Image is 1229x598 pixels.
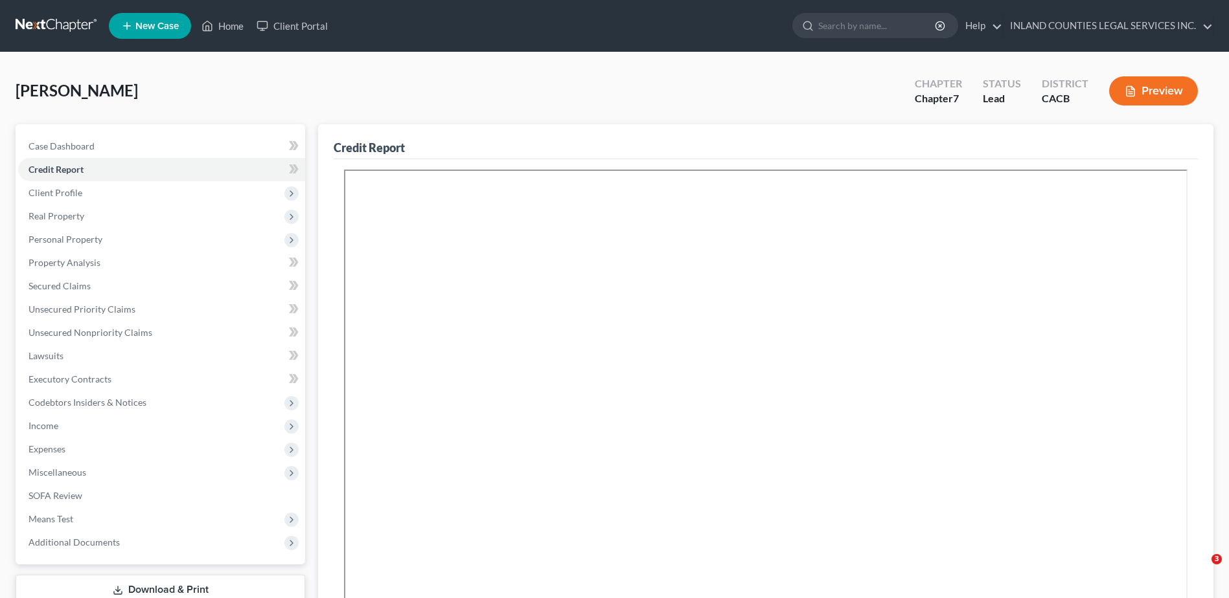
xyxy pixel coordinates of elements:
span: Lawsuits [29,350,63,361]
div: Chapter [915,91,962,106]
a: Credit Report [18,158,305,181]
span: Personal Property [29,234,102,245]
a: INLAND COUNTIES LEGAL SERVICES INC. [1004,14,1213,38]
div: Chapter [915,76,962,91]
input: Search by name... [818,14,937,38]
span: Case Dashboard [29,140,95,151]
span: Unsecured Nonpriority Claims [29,327,152,338]
span: New Case [135,21,179,31]
span: Codebtors Insiders & Notices [29,397,146,408]
a: SOFA Review [18,484,305,507]
a: Lawsuits [18,344,305,368]
div: Status [983,76,1021,91]
a: Help [959,14,1002,38]
span: Expenses [29,443,65,454]
span: Miscellaneous [29,467,86,478]
span: Credit Report [29,164,84,175]
a: Unsecured Nonpriority Claims [18,321,305,344]
div: District [1042,76,1088,91]
span: Property Analysis [29,257,100,268]
span: Unsecured Priority Claims [29,304,135,315]
a: Property Analysis [18,251,305,274]
span: Additional Documents [29,537,120,548]
div: Lead [983,91,1021,106]
span: SOFA Review [29,490,82,501]
a: Client Portal [250,14,334,38]
a: Secured Claims [18,274,305,298]
iframe: Intercom live chat [1185,554,1216,585]
span: Executory Contracts [29,373,111,384]
span: Secured Claims [29,280,91,291]
div: CACB [1042,91,1088,106]
span: Income [29,420,58,431]
div: Credit Report [334,140,405,155]
a: Unsecured Priority Claims [18,298,305,321]
a: Case Dashboard [18,135,305,158]
span: [PERSON_NAME] [16,81,138,100]
a: Home [195,14,250,38]
span: Client Profile [29,187,82,198]
span: Means Test [29,513,73,524]
span: 3 [1212,554,1222,564]
span: 7 [953,92,959,104]
span: Real Property [29,210,84,221]
button: Preview [1109,76,1198,105]
a: Executory Contracts [18,368,305,391]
